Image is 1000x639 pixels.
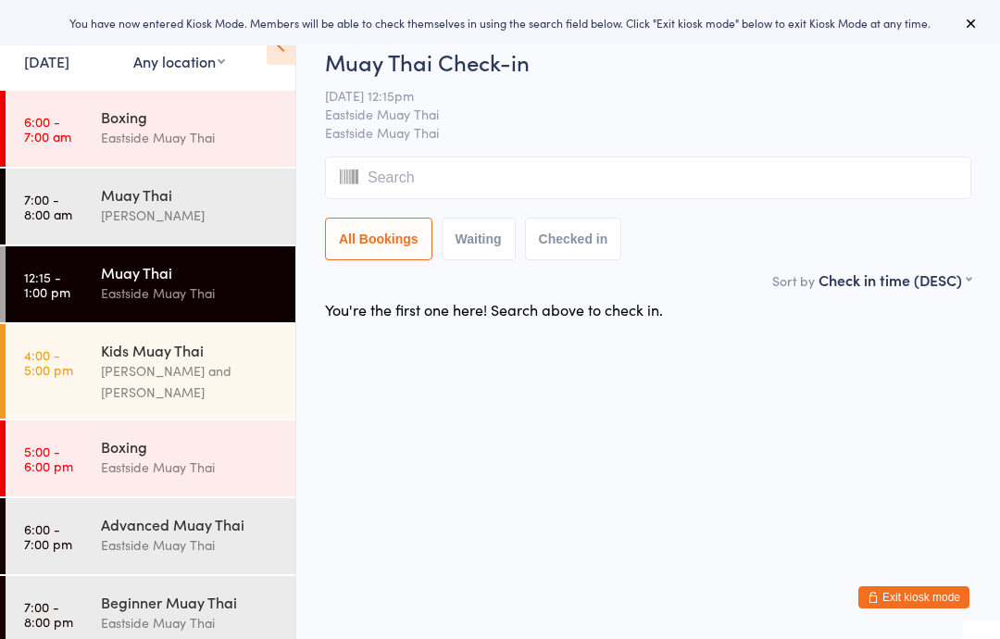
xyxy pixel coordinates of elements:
a: [DATE] [24,51,69,71]
a: 6:00 -7:00 amBoxingEastside Muay Thai [6,91,295,167]
div: Boxing [101,436,280,457]
div: Eastside Muay Thai [101,282,280,304]
input: Search [325,157,971,199]
div: Beginner Muay Thai [101,592,280,612]
div: [PERSON_NAME] [101,205,280,226]
div: Any location [133,51,225,71]
time: 7:00 - 8:00 am [24,192,72,221]
div: [PERSON_NAME] and [PERSON_NAME] [101,360,280,403]
a: 7:00 -8:00 amMuay Thai[PERSON_NAME] [6,169,295,244]
div: You're the first one here! Search above to check in. [325,299,663,319]
div: You have now entered Kiosk Mode. Members will be able to check themselves in using the search fie... [30,15,970,31]
a: 5:00 -6:00 pmBoxingEastside Muay Thai [6,420,295,496]
button: All Bookings [325,218,432,260]
div: Check in time (DESC) [819,269,971,290]
h2: Muay Thai Check-in [325,46,971,77]
time: 6:00 - 7:00 pm [24,521,72,551]
div: Eastside Muay Thai [101,612,280,633]
time: 4:00 - 5:00 pm [24,347,73,377]
div: Muay Thai [101,262,280,282]
button: Waiting [442,218,516,260]
span: [DATE] 12:15pm [325,86,943,105]
button: Exit kiosk mode [858,586,969,608]
div: Muay Thai [101,184,280,205]
div: Kids Muay Thai [101,340,280,360]
a: 6:00 -7:00 pmAdvanced Muay ThaiEastside Muay Thai [6,498,295,574]
time: 12:15 - 1:00 pm [24,269,70,299]
a: 12:15 -1:00 pmMuay ThaiEastside Muay Thai [6,246,295,322]
label: Sort by [772,271,815,290]
div: Eastside Muay Thai [101,127,280,148]
div: Boxing [101,106,280,127]
span: Eastside Muay Thai [325,123,971,142]
div: Eastside Muay Thai [101,457,280,478]
div: Eastside Muay Thai [101,534,280,556]
div: Advanced Muay Thai [101,514,280,534]
time: 6:00 - 7:00 am [24,114,71,144]
time: 5:00 - 6:00 pm [24,444,73,473]
span: Eastside Muay Thai [325,105,943,123]
time: 7:00 - 8:00 pm [24,599,73,629]
a: 4:00 -5:00 pmKids Muay Thai[PERSON_NAME] and [PERSON_NAME] [6,324,295,419]
button: Checked in [525,218,622,260]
